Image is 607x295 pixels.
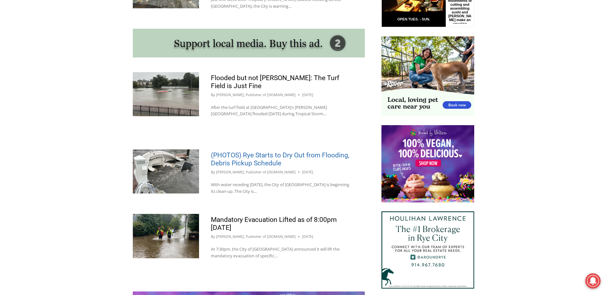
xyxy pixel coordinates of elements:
img: (PHOTO: Rye PD at driveway of the Community Synagogue of Rye at 200 Forest Avenue on Friday, Sept... [133,214,199,258]
a: [PERSON_NAME], Publisher of [DOMAIN_NAME] [216,234,296,239]
p: After the turf field at [GEOGRAPHIC_DATA]’s [PERSON_NAME][GEOGRAPHIC_DATA] flooded [DATE] during ... [211,104,353,117]
a: Mandatory Evacuation Lifted as of 8:00pm [DATE] [211,216,337,231]
span: Intern @ [DOMAIN_NAME] [167,64,297,78]
img: (PHOTO: The boat in the Rye Marine did not make it through our flooding event. It was found in ba... [133,149,199,193]
img: (PHOTO: The turf field at Rye High School flooded from the Blind Brook, around 11:30am on Friday,... [133,72,199,116]
a: [PERSON_NAME], Publisher of [DOMAIN_NAME] [216,92,296,97]
img: Baked by Melissa [381,125,474,202]
a: Open Tues. - Sun. [PHONE_NUMBER] [0,64,64,79]
span: Open Tues. - Sun. [PHONE_NUMBER] [2,66,63,90]
div: "[PERSON_NAME] and I covered the [DATE] Parade, which was a really eye opening experience as I ha... [162,0,302,62]
img: Houlihan Lawrence The #1 Brokerage in Rye City [381,211,474,289]
p: With water receding [DATE], the City of [GEOGRAPHIC_DATA] is beginning its clean-up. The City is… [211,181,353,195]
a: Intern @ [DOMAIN_NAME] [154,62,310,79]
time: [DATE] [302,234,313,239]
time: [DATE] [302,92,313,98]
span: By [211,169,215,175]
span: By [211,92,215,98]
img: support local media, buy this ad [133,29,365,57]
a: (PHOTOS) Rye Starts to Dry Out from Flooding, Debris Pickup Schedule [211,151,349,167]
a: Flooded but not [PERSON_NAME]: The Turf Field is Just Fine [211,74,339,90]
div: "the precise, almost orchestrated movements of cutting and assembling sushi and [PERSON_NAME] mak... [66,40,91,76]
span: By [211,234,215,239]
a: [PERSON_NAME], Publisher of [DOMAIN_NAME] [216,170,296,174]
time: [DATE] [302,169,313,175]
p: At 7:30pm, the City of [GEOGRAPHIC_DATA] announced it will lift the mandatory evacuation of speci... [211,246,353,259]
